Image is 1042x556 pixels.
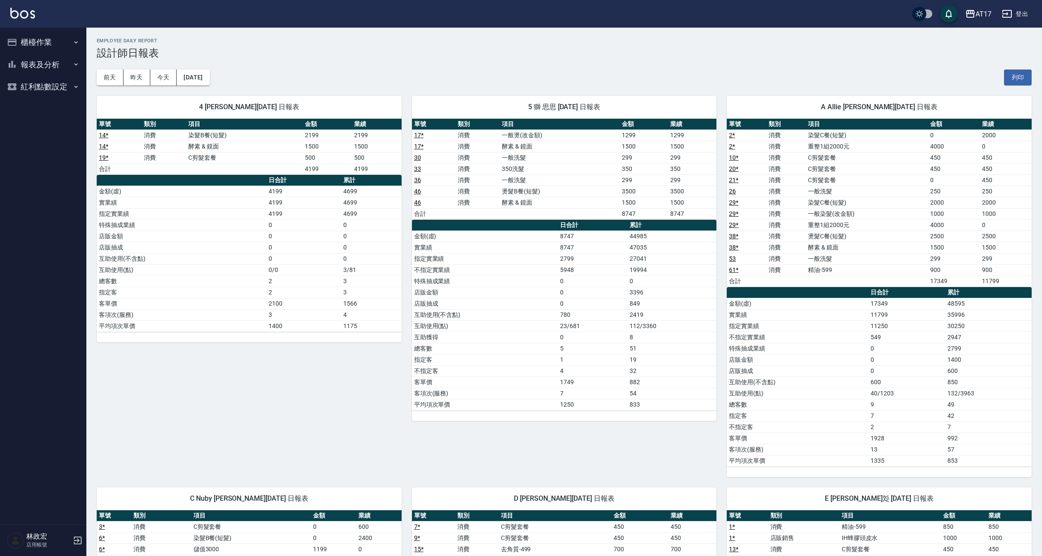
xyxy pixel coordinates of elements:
td: 消費 [456,174,500,186]
td: 4199 [352,163,401,174]
td: 4000 [928,219,980,231]
td: 消費 [766,152,806,163]
img: Logo [10,8,35,19]
td: 燙髮C餐(短髮) [806,231,928,242]
td: 消費 [766,174,806,186]
td: 實業績 [727,309,868,320]
td: 23/681 [558,320,627,332]
td: 900 [928,264,980,275]
td: 8 [627,332,716,343]
td: 11250 [868,320,945,332]
td: 0 [266,242,341,253]
button: 櫃檯作業 [3,31,83,54]
button: 登出 [998,6,1032,22]
button: AT17 [962,5,995,23]
th: 累計 [627,220,716,231]
td: 7 [558,388,627,399]
td: 132/3963 [945,388,1032,399]
td: 指定客 [412,354,558,365]
td: C剪髮套餐 [186,152,303,163]
td: 19 [627,354,716,365]
td: 27041 [627,253,716,264]
th: 單號 [727,119,766,130]
td: 450 [980,163,1032,174]
td: 消費 [456,141,500,152]
th: 項目 [499,510,612,521]
td: 0 [868,365,945,376]
td: 5948 [558,264,627,275]
td: 2 [266,275,341,287]
td: 112/3360 [627,320,716,332]
td: 消費 [766,264,806,275]
a: 36 [414,177,421,183]
td: 4199 [266,186,341,197]
td: 3 [266,309,341,320]
td: 8747 [558,231,627,242]
th: 累計 [945,287,1032,298]
td: 特殊抽成業績 [412,275,558,287]
td: 客項次(服務) [97,309,266,320]
td: 450 [980,174,1032,186]
td: 1500 [928,242,980,253]
td: 精油-599 [806,264,928,275]
td: 8747 [668,208,716,219]
td: 總客數 [97,275,266,287]
td: 客單價 [727,433,868,444]
td: 450 [928,152,980,163]
td: 金額(虛) [727,298,868,309]
td: 600 [868,376,945,388]
td: 染髮C餐(短髮) [806,130,928,141]
td: 250 [980,186,1032,197]
td: 4 [558,365,627,376]
td: 4 [341,309,402,320]
td: 指定客 [97,287,266,298]
td: 互助使用(不含點) [727,376,868,388]
td: 0 [341,231,402,242]
td: 350洗髮 [500,163,620,174]
td: 600 [945,365,1032,376]
td: 2500 [928,231,980,242]
table: a dense table [412,119,717,220]
td: 3/81 [341,264,402,275]
td: 平均項次單價 [412,399,558,410]
td: 1500 [980,242,1032,253]
td: 客項次(服務) [727,444,868,455]
span: C Nuby [PERSON_NAME][DATE] 日報表 [107,494,391,503]
a: 53 [729,255,736,262]
td: 互助獲得 [412,332,558,343]
p: 店用帳號 [26,541,70,549]
td: 299 [620,174,668,186]
td: 4199 [266,197,341,208]
td: 1500 [620,197,668,208]
td: 1 [558,354,627,365]
td: 2199 [352,130,401,141]
th: 項目 [186,119,303,130]
td: 1000 [928,208,980,219]
td: 882 [627,376,716,388]
td: 2500 [980,231,1032,242]
td: 17349 [868,298,945,309]
td: 1749 [558,376,627,388]
td: 店販抽成 [97,242,266,253]
td: 互助使用(點) [412,320,558,332]
td: 指定實業績 [97,208,266,219]
td: 299 [980,253,1032,264]
th: 業績 [356,510,402,521]
a: 46 [414,199,421,206]
a: 26 [729,188,736,195]
td: 2000 [928,197,980,208]
td: 4699 [341,208,402,219]
td: 消費 [766,186,806,197]
td: 一般洗髮 [500,152,620,163]
button: 今天 [150,69,177,85]
td: 0 [558,287,627,298]
td: 13 [868,444,945,455]
td: 酵素 & 鏡面 [806,242,928,253]
td: 平均項次單價 [97,320,266,332]
th: 項目 [500,119,620,130]
td: 0 [341,242,402,253]
table: a dense table [97,175,402,332]
th: 單號 [412,119,456,130]
td: 11799 [868,309,945,320]
td: 30250 [945,320,1032,332]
